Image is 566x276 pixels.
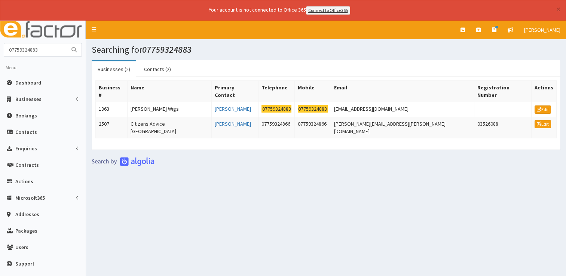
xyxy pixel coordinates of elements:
a: Edit [535,120,551,128]
th: Name [127,80,211,102]
td: 07759324866 [258,117,295,138]
span: [PERSON_NAME] [524,27,560,33]
input: Search... [4,43,67,56]
td: 07759324866 [294,117,331,138]
th: Email [331,80,474,102]
span: Contracts [15,162,39,168]
td: [EMAIL_ADDRESS][DOMAIN_NAME] [331,102,474,117]
a: [PERSON_NAME] [215,120,251,127]
span: Businesses [15,96,42,102]
mark: 07759324883 [261,105,291,113]
td: 2507 [96,117,128,138]
a: Edit [535,105,551,114]
td: [PERSON_NAME] Wigs [127,102,211,117]
span: Bookings [15,112,37,119]
th: Business # [96,80,128,102]
i: 07759324883 [142,44,192,55]
th: Telephone [258,80,295,102]
img: search-by-algolia-light-background.png [92,157,154,166]
span: Support [15,260,34,267]
a: Connect to Office365 [306,6,350,15]
a: Contacts (2) [138,61,177,77]
span: Microsoft365 [15,194,45,201]
span: Contacts [15,129,37,135]
th: Registration Number [474,80,532,102]
div: Your account is not connected to Office 365 [61,6,498,15]
span: Dashboard [15,79,41,86]
span: Packages [15,227,37,234]
span: Actions [15,178,33,185]
a: [PERSON_NAME] [215,105,251,112]
td: 1363 [96,102,128,117]
a: Businesses (2) [92,61,136,77]
a: [PERSON_NAME] [518,21,566,39]
th: Mobile [294,80,331,102]
span: Addresses [15,211,39,218]
td: Citizens Advice [GEOGRAPHIC_DATA] [127,117,211,138]
td: [PERSON_NAME][EMAIL_ADDRESS][PERSON_NAME][DOMAIN_NAME] [331,117,474,138]
span: Enquiries [15,145,37,152]
button: × [556,5,560,13]
span: Users [15,244,28,251]
h1: Searching for [92,45,560,55]
td: 03526088 [474,117,532,138]
mark: 07759324883 [298,105,328,113]
th: Actions [531,80,556,102]
th: Primary Contact [212,80,258,102]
